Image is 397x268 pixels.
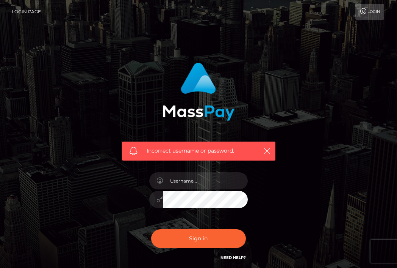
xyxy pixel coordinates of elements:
[220,255,246,260] a: Need Help?
[163,63,234,121] img: MassPay Login
[147,147,255,155] span: Incorrect username or password.
[163,172,248,189] input: Username...
[355,4,384,20] a: Login
[12,4,41,20] a: Login Page
[151,229,246,248] button: Sign in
